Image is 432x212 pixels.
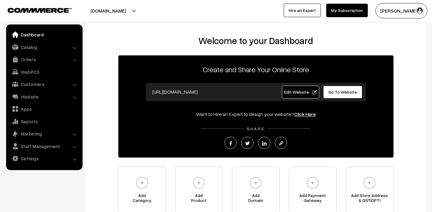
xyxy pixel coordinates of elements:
a: Settings [8,153,80,164]
a: Edit Website [282,86,319,99]
img: plus.svg [190,174,207,191]
span: Add Store Address & GST(OPT) [346,193,393,205]
img: user [415,6,424,15]
span: Add Category [119,193,166,205]
span: Add Product [175,193,223,205]
a: WebPOS [8,66,80,77]
a: Website [8,91,80,102]
a: Reports [8,116,80,127]
img: plus.svg [247,174,264,191]
a: Click Here [294,111,316,117]
a: Staff Management [8,141,80,152]
img: COMMMERCE [8,8,72,13]
button: [PERSON_NAME]… [375,3,427,18]
img: plus.svg [361,174,378,191]
a: Orders [8,54,80,65]
span: Add Domain [232,193,279,205]
div: Want to Hire an Expert to design your website? [118,110,393,118]
a: Marketing [8,128,80,139]
img: plus.svg [304,174,321,191]
h2: Welcome to your Dashboard [92,35,420,46]
img: plus.svg [134,174,150,191]
a: Go To Website [323,86,363,99]
span: SHARE [244,126,268,131]
a: Hire an Expert [284,4,321,17]
span: Edit Website [284,89,317,95]
span: Add Payment Gateway [289,193,336,205]
a: Apps [8,103,80,114]
a: Dashboard [8,29,80,40]
p: Create and Share Your Online Store [118,64,393,75]
a: COMMMERCE [8,6,61,13]
a: Customers [8,79,80,90]
span: Go To Website [328,89,357,95]
button: [DOMAIN_NAME] [69,3,147,18]
a: My Subscription [326,4,368,17]
a: Catalog [8,42,80,53]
